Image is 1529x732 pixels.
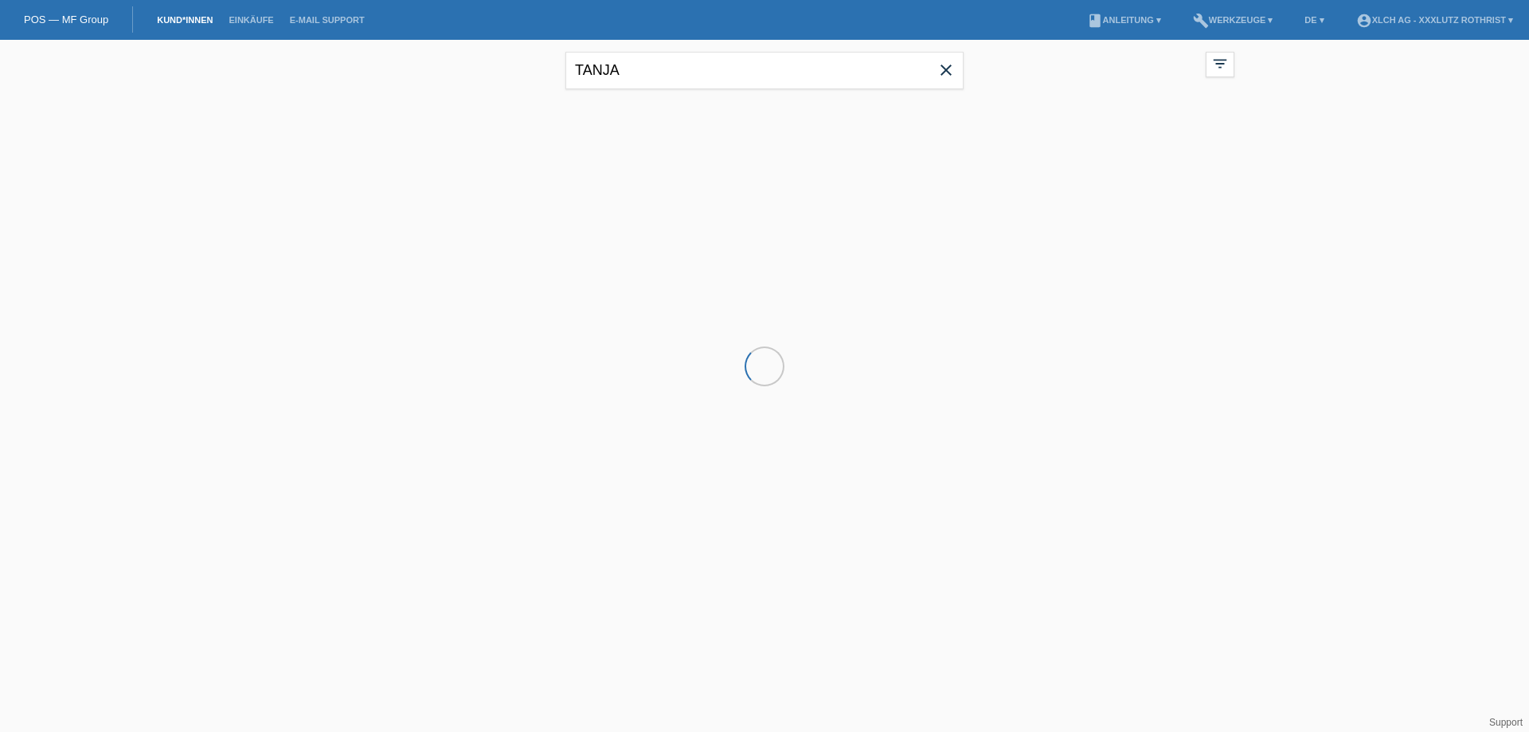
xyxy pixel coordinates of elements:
input: Suche... [565,52,964,89]
i: build [1193,13,1209,29]
a: buildWerkzeuge ▾ [1185,15,1281,25]
i: book [1087,13,1103,29]
a: account_circleXLCH AG - XXXLutz Rothrist ▾ [1348,15,1521,25]
i: filter_list [1211,55,1229,72]
a: bookAnleitung ▾ [1079,15,1169,25]
a: E-Mail Support [282,15,373,25]
a: DE ▾ [1296,15,1332,25]
a: Kund*innen [149,15,221,25]
a: POS — MF Group [24,14,108,25]
i: account_circle [1356,13,1372,29]
a: Support [1489,717,1523,728]
i: close [937,61,956,80]
a: Einkäufe [221,15,281,25]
